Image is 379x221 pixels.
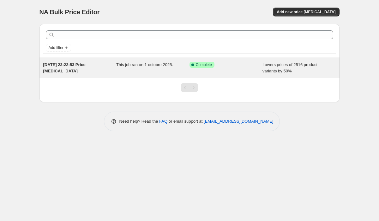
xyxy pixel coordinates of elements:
[181,83,198,92] nav: Pagination
[159,119,167,124] a: FAQ
[119,119,159,124] span: Need help? Read the
[277,9,335,15] span: Add new price [MEDICAL_DATA]
[43,62,86,73] span: [DATE] 23:22:53 Price [MEDICAL_DATA]
[196,62,212,67] span: Complete
[204,119,273,124] a: [EMAIL_ADDRESS][DOMAIN_NAME]
[273,8,339,16] button: Add new price [MEDICAL_DATA]
[39,9,100,15] span: NA Bulk Price Editor
[116,62,173,67] span: This job ran on 1 octobre 2025.
[262,62,317,73] span: Lowers prices of 2516 product variants by 50%
[49,45,63,50] span: Add filter
[46,44,71,52] button: Add filter
[167,119,204,124] span: or email support at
